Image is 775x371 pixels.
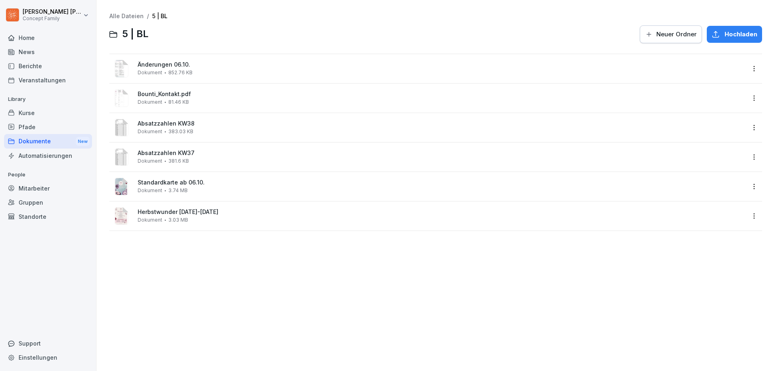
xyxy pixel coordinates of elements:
a: Automatisierungen [4,149,92,163]
span: Absatzzahlen KW38 [138,120,745,127]
a: Mitarbeiter [4,181,92,195]
a: Home [4,31,92,45]
span: 5 | BL [122,28,149,40]
button: Hochladen [707,26,762,43]
span: Bounti_Kontakt.pdf [138,91,745,98]
span: Dokument [138,129,162,134]
span: / [147,13,149,20]
span: Dokument [138,158,162,164]
span: Dokument [138,99,162,105]
p: Concept Family [23,16,82,21]
div: Dokumente [4,134,92,149]
a: Kurse [4,106,92,120]
span: Absatzzahlen KW37 [138,150,745,157]
div: Support [4,336,92,350]
a: 5 | BL [152,13,168,19]
p: People [4,168,92,181]
a: Einstellungen [4,350,92,365]
p: Library [4,93,92,106]
span: 381.6 KB [168,158,189,164]
a: Veranstaltungen [4,73,92,87]
span: 81.46 KB [168,99,189,105]
span: Dokument [138,188,162,193]
span: Herbstwunder [DATE]-[DATE] [138,209,745,216]
span: Dokument [138,217,162,223]
a: News [4,45,92,59]
span: Neuer Ordner [656,30,697,39]
span: 3.03 MB [168,217,188,223]
span: 3.74 MB [168,188,188,193]
span: 383.03 KB [168,129,193,134]
a: Gruppen [4,195,92,210]
button: Neuer Ordner [640,25,702,43]
a: Pfade [4,120,92,134]
p: [PERSON_NAME] [PERSON_NAME] [23,8,82,15]
span: Hochladen [725,30,757,39]
a: Alle Dateien [109,13,144,19]
a: Standorte [4,210,92,224]
span: Änderungen 06.10. [138,61,745,68]
a: Berichte [4,59,92,73]
a: DokumenteNew [4,134,92,149]
span: Dokument [138,70,162,75]
div: New [76,137,90,146]
span: Standardkarte ab 06.10. [138,179,745,186]
span: 852.76 KB [168,70,193,75]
